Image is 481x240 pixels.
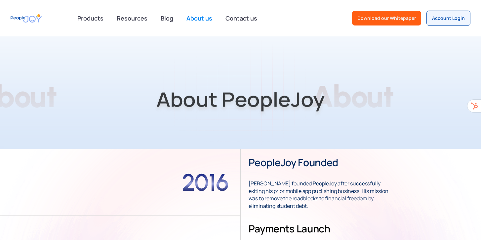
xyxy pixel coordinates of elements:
a: About us [182,11,216,25]
a: Resources [113,11,151,25]
h3: PeopleJoy founded [249,156,339,169]
a: Account Login [426,11,470,26]
div: Products [73,12,107,25]
a: Download our Whitepaper [352,11,421,25]
h1: About PeopleJoy [5,73,476,125]
h3: Payments Launch [249,222,330,235]
a: Blog [157,11,177,25]
a: home [11,11,42,26]
a: Contact us [221,11,261,25]
div: Download our Whitepaper [357,15,416,22]
strong: [PERSON_NAME] founded PeopleJoy after successfully exiting his prior mobile app publishing busine... [249,172,388,210]
div: Account Login [432,15,465,22]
